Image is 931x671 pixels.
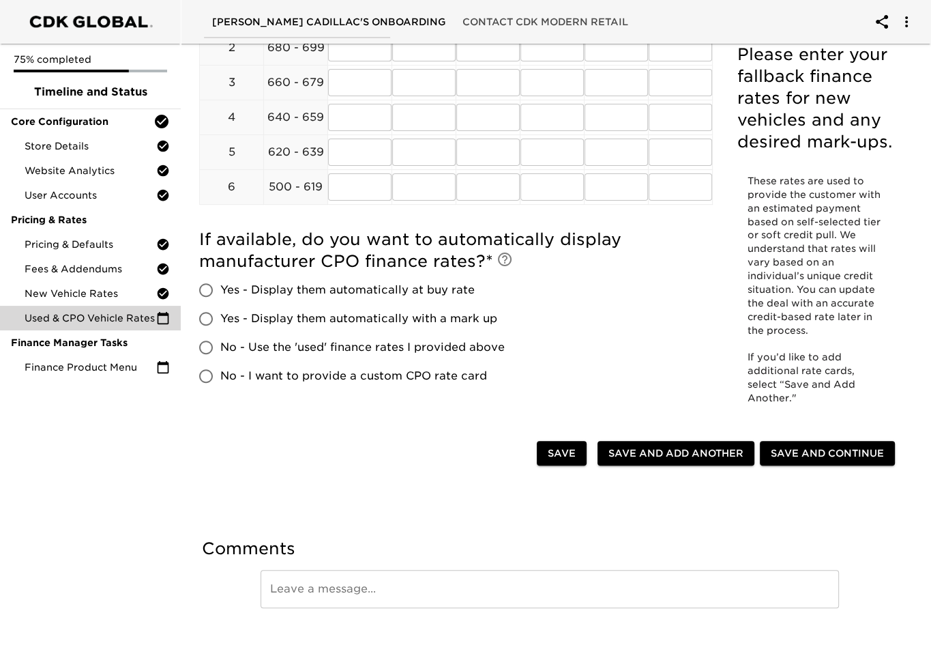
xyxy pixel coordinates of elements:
span: Store Details [25,139,156,153]
button: account of current user [890,5,923,38]
h5: Comments [202,538,898,560]
p: 3 [200,74,263,91]
span: Pricing & Rates [11,213,170,227]
button: Save and Add Another [597,441,754,466]
p: 620 - 639 [264,144,327,160]
p: 5 [200,144,263,160]
span: Fees & Addendums [25,262,156,276]
span: These rates are used to provide the customer with an estimated payment based on self-selected tie... [748,175,883,336]
span: Used & CPO Vehicle Rates [25,311,156,325]
button: account of current user [866,5,898,38]
span: Save and Add Another [608,445,743,462]
span: [PERSON_NAME] Cadillac's Onboarding [212,14,446,31]
span: User Accounts [25,188,156,202]
span: Contact CDK Modern Retail [462,14,628,31]
p: 75% completed [14,53,167,66]
p: 500 - 619 [264,179,327,195]
button: Save and Continue [760,441,895,466]
p: 6 [200,179,263,195]
span: Core Configuration [11,115,153,128]
span: Finance Product Menu [25,360,156,374]
button: Save [537,441,587,466]
span: Pricing & Defaults [25,238,156,251]
span: Website Analytics [25,164,156,177]
p: 4 [200,109,263,126]
span: Timeline and Status [11,84,170,100]
p: 660 - 679 [264,74,327,91]
h5: Please enter your fallback finance rates for new vehicles and any desired mark-ups. [737,44,892,153]
span: Finance Manager Tasks [11,336,170,349]
span: Save and Continue [771,445,884,462]
span: No - I want to provide a custom CPO rate card [220,368,487,384]
span: Yes - Display them automatically at buy rate [220,282,475,298]
span: Save [548,445,576,462]
span: If you’d like to add additional rate cards, select “Save and Add Another." [748,352,858,403]
p: 2 [200,40,263,56]
span: Yes - Display them automatically with a mark up [220,311,497,327]
p: 680 - 699 [264,40,327,56]
span: No - Use the 'used' finance rates I provided above [220,339,505,356]
p: 640 - 659 [264,109,327,126]
h5: If available, do you want to automatically display manufacturer CPO finance rates? [199,229,713,272]
span: New Vehicle Rates [25,287,156,300]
